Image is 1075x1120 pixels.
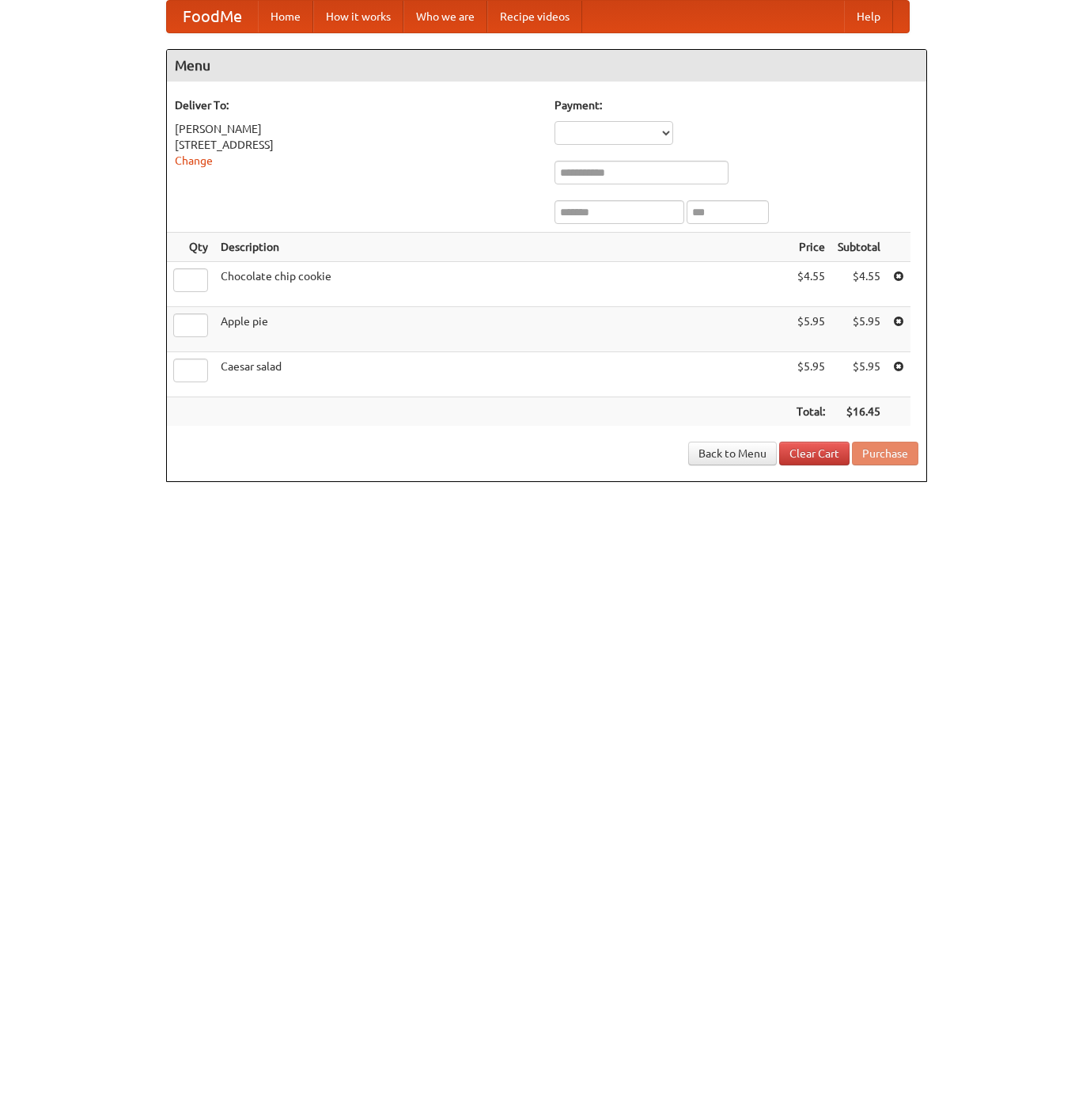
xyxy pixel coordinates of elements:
[555,97,918,113] h5: Payment:
[313,1,403,32] a: How it works
[831,233,887,262] th: Subtotal
[790,307,831,352] td: $5.95
[175,137,539,153] div: [STREET_ADDRESS]
[831,397,887,427] th: $16.45
[214,262,790,307] td: Chocolate chip cookie
[831,307,887,352] td: $5.95
[258,1,313,32] a: Home
[852,442,918,465] button: Purchase
[831,262,887,307] td: $4.55
[214,352,790,397] td: Caesar salad
[487,1,582,32] a: Recipe videos
[779,442,850,465] a: Clear Cart
[175,154,213,167] a: Change
[175,121,539,137] div: [PERSON_NAME]
[790,233,831,262] th: Price
[214,307,790,352] td: Apple pie
[688,442,777,465] a: Back to Menu
[790,352,831,397] td: $5.95
[790,397,831,427] th: Total:
[790,262,831,307] td: $4.55
[844,1,893,32] a: Help
[167,233,214,262] th: Qty
[831,352,887,397] td: $5.95
[214,233,790,262] th: Description
[175,97,539,113] h5: Deliver To:
[167,50,926,82] h4: Menu
[403,1,487,32] a: Who we are
[167,1,258,32] a: FoodMe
